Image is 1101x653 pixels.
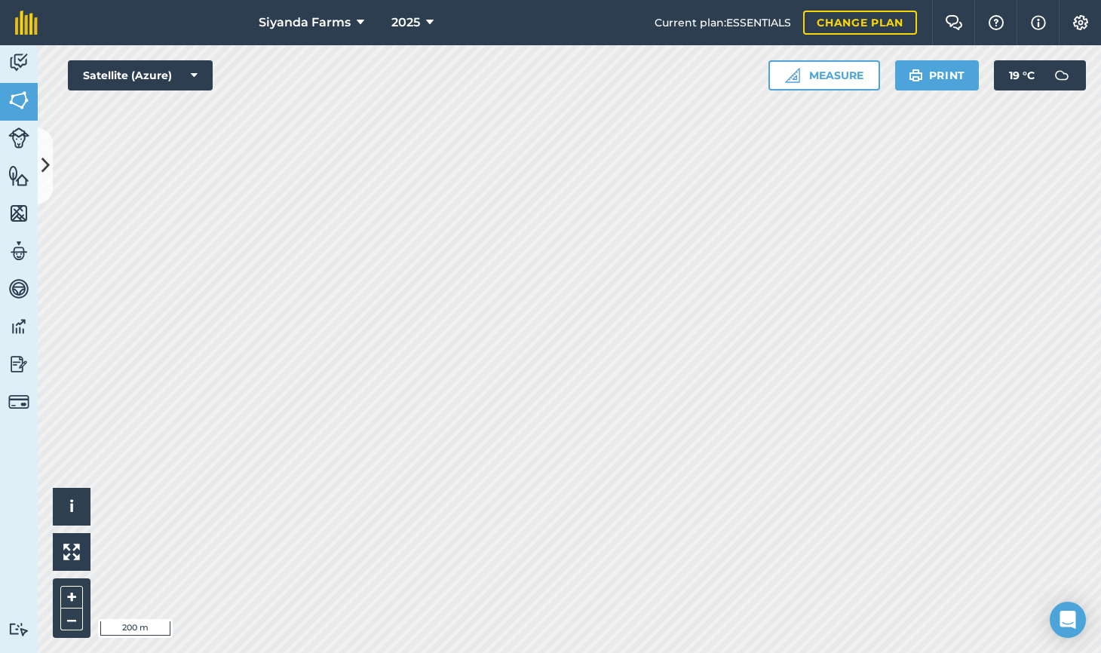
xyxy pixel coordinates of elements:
span: 19 ° C [1009,60,1035,90]
img: svg+xml;base64,PD94bWwgdmVyc2lvbj0iMS4wIiBlbmNvZGluZz0idXRmLTgiPz4KPCEtLSBHZW5lcmF0b3I6IEFkb2JlIE... [8,51,29,74]
div: Open Intercom Messenger [1050,602,1086,638]
img: A cog icon [1072,15,1090,30]
button: 19 °C [994,60,1086,90]
img: svg+xml;base64,PD94bWwgdmVyc2lvbj0iMS4wIiBlbmNvZGluZz0idXRmLTgiPz4KPCEtLSBHZW5lcmF0b3I6IEFkb2JlIE... [8,353,29,376]
a: Change plan [803,11,917,35]
img: svg+xml;base64,PHN2ZyB4bWxucz0iaHR0cDovL3d3dy53My5vcmcvMjAwMC9zdmciIHdpZHRoPSI1NiIgaGVpZ2h0PSI2MC... [8,89,29,112]
img: Two speech bubbles overlapping with the left bubble in the forefront [945,15,963,30]
img: fieldmargin Logo [15,11,38,35]
img: svg+xml;base64,PHN2ZyB4bWxucz0iaHR0cDovL3d3dy53My5vcmcvMjAwMC9zdmciIHdpZHRoPSI1NiIgaGVpZ2h0PSI2MC... [8,164,29,187]
button: – [60,609,83,630]
img: Four arrows, one pointing top left, one top right, one bottom right and the last bottom left [63,544,80,560]
button: Print [895,60,980,90]
img: svg+xml;base64,PHN2ZyB4bWxucz0iaHR0cDovL3d3dy53My5vcmcvMjAwMC9zdmciIHdpZHRoPSIxOSIgaGVpZ2h0PSIyNC... [909,66,923,84]
img: svg+xml;base64,PD94bWwgdmVyc2lvbj0iMS4wIiBlbmNvZGluZz0idXRmLTgiPz4KPCEtLSBHZW5lcmF0b3I6IEFkb2JlIE... [8,391,29,412]
img: svg+xml;base64,PD94bWwgdmVyc2lvbj0iMS4wIiBlbmNvZGluZz0idXRmLTgiPz4KPCEtLSBHZW5lcmF0b3I6IEFkb2JlIE... [8,127,29,149]
span: 2025 [391,14,420,32]
button: Measure [768,60,880,90]
img: Ruler icon [785,68,800,83]
button: i [53,488,90,526]
button: + [60,586,83,609]
img: svg+xml;base64,PD94bWwgdmVyc2lvbj0iMS4wIiBlbmNvZGluZz0idXRmLTgiPz4KPCEtLSBHZW5lcmF0b3I6IEFkb2JlIE... [8,622,29,636]
img: svg+xml;base64,PD94bWwgdmVyc2lvbj0iMS4wIiBlbmNvZGluZz0idXRmLTgiPz4KPCEtLSBHZW5lcmF0b3I6IEFkb2JlIE... [8,315,29,338]
img: svg+xml;base64,PHN2ZyB4bWxucz0iaHR0cDovL3d3dy53My5vcmcvMjAwMC9zdmciIHdpZHRoPSIxNyIgaGVpZ2h0PSIxNy... [1031,14,1046,32]
img: svg+xml;base64,PD94bWwgdmVyc2lvbj0iMS4wIiBlbmNvZGluZz0idXRmLTgiPz4KPCEtLSBHZW5lcmF0b3I6IEFkb2JlIE... [8,240,29,262]
button: Satellite (Azure) [68,60,213,90]
img: A question mark icon [987,15,1005,30]
img: svg+xml;base64,PD94bWwgdmVyc2lvbj0iMS4wIiBlbmNvZGluZz0idXRmLTgiPz4KPCEtLSBHZW5lcmF0b3I6IEFkb2JlIE... [8,277,29,300]
span: i [69,497,74,516]
img: svg+xml;base64,PD94bWwgdmVyc2lvbj0iMS4wIiBlbmNvZGluZz0idXRmLTgiPz4KPCEtLSBHZW5lcmF0b3I6IEFkb2JlIE... [1047,60,1077,90]
span: Current plan : ESSENTIALS [655,14,791,31]
img: svg+xml;base64,PHN2ZyB4bWxucz0iaHR0cDovL3d3dy53My5vcmcvMjAwMC9zdmciIHdpZHRoPSI1NiIgaGVpZ2h0PSI2MC... [8,202,29,225]
span: Siyanda Farms [259,14,351,32]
